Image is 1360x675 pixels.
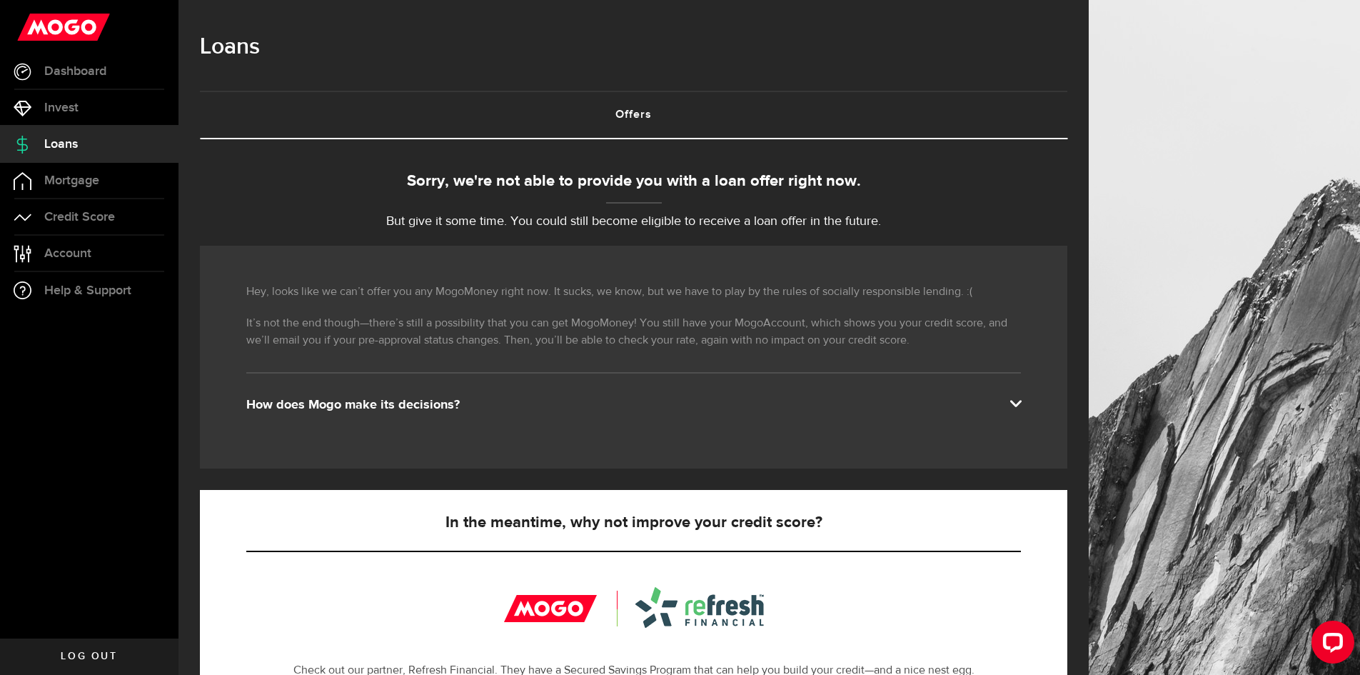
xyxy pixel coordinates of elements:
[44,284,131,297] span: Help & Support
[246,315,1021,349] p: It’s not the end though—there’s still a possibility that you can get MogoMoney! You still have yo...
[44,101,79,114] span: Invest
[200,91,1067,139] ul: Tabs Navigation
[200,92,1067,138] a: Offers
[246,284,1021,301] p: Hey, looks like we can’t offer you any MogoMoney right now. It sucks, we know, but we have to pla...
[44,65,106,78] span: Dashboard
[44,247,91,260] span: Account
[61,651,117,661] span: Log out
[44,138,78,151] span: Loans
[44,211,115,224] span: Credit Score
[246,514,1021,531] h5: In the meantime, why not improve your credit score?
[246,396,1021,414] div: How does Mogo make its decisions?
[200,170,1067,194] div: Sorry, we're not able to provide you with a loan offer right now.
[200,29,1067,66] h1: Loans
[1300,615,1360,675] iframe: LiveChat chat widget
[200,212,1067,231] p: But give it some time. You could still become eligible to receive a loan offer in the future.
[44,174,99,187] span: Mortgage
